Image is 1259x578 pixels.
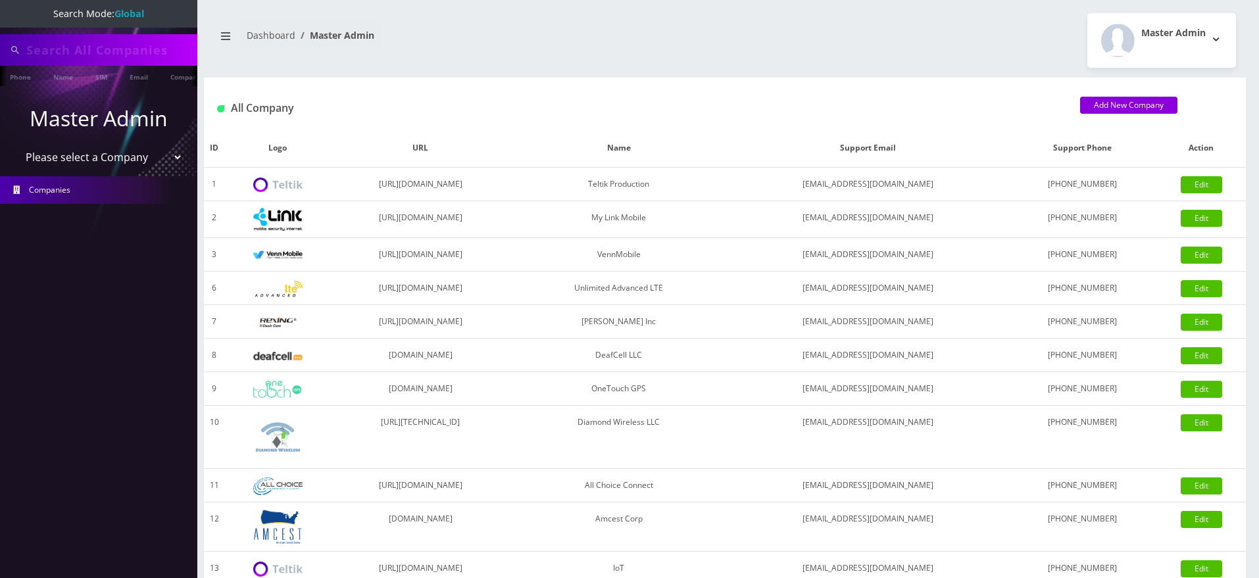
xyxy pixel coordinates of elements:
td: [DOMAIN_NAME] [331,502,510,552]
img: Diamond Wireless LLC [253,412,303,462]
td: 9 [204,372,225,406]
th: Logo [225,129,331,168]
td: [DOMAIN_NAME] [331,339,510,372]
td: [PHONE_NUMBER] [1008,502,1156,552]
td: [URL][DOMAIN_NAME] [331,168,510,201]
td: 7 [204,305,225,339]
td: [URL][TECHNICAL_ID] [331,406,510,469]
td: 1 [204,168,225,201]
a: Edit [1181,314,1222,331]
th: Support Phone [1008,129,1156,168]
td: 11 [204,469,225,502]
img: All Company [217,105,224,112]
td: All Choice Connect [510,469,728,502]
td: [URL][DOMAIN_NAME] [331,469,510,502]
td: [PHONE_NUMBER] [1008,201,1156,238]
img: All Choice Connect [253,477,303,495]
a: Edit [1181,347,1222,364]
a: Edit [1181,247,1222,264]
a: Edit [1181,280,1222,297]
td: [PHONE_NUMBER] [1008,305,1156,339]
td: VennMobile [510,238,728,272]
img: VennMobile [253,251,303,260]
a: Name [47,66,80,86]
a: Edit [1181,477,1222,494]
td: Teltik Production [510,168,728,201]
img: My Link Mobile [253,208,303,231]
img: Unlimited Advanced LTE [253,281,303,297]
a: Edit [1181,176,1222,193]
input: Search All Companies [26,37,194,62]
td: 2 [204,201,225,238]
a: Phone [3,66,37,86]
a: SIM [89,66,114,86]
td: [URL][DOMAIN_NAME] [331,201,510,238]
td: [PHONE_NUMBER] [1008,406,1156,469]
td: 8 [204,339,225,372]
td: Unlimited Advanced LTE [510,272,728,305]
td: 6 [204,272,225,305]
td: [DOMAIN_NAME] [331,372,510,406]
strong: Global [114,7,144,20]
td: [PHONE_NUMBER] [1008,168,1156,201]
td: 3 [204,238,225,272]
a: Add New Company [1080,97,1177,114]
td: 12 [204,502,225,552]
td: [PHONE_NUMBER] [1008,339,1156,372]
td: [EMAIL_ADDRESS][DOMAIN_NAME] [728,272,1008,305]
td: DeafCell LLC [510,339,728,372]
a: Edit [1181,210,1222,227]
td: [URL][DOMAIN_NAME] [331,272,510,305]
td: [PERSON_NAME] Inc [510,305,728,339]
td: [EMAIL_ADDRESS][DOMAIN_NAME] [728,502,1008,552]
span: Companies [29,184,70,195]
img: Teltik Production [253,178,303,193]
td: [EMAIL_ADDRESS][DOMAIN_NAME] [728,305,1008,339]
td: [PHONE_NUMBER] [1008,238,1156,272]
td: [PHONE_NUMBER] [1008,469,1156,502]
td: [EMAIL_ADDRESS][DOMAIN_NAME] [728,168,1008,201]
td: [EMAIL_ADDRESS][DOMAIN_NAME] [728,201,1008,238]
img: Amcest Corp [253,509,303,544]
a: Edit [1181,560,1222,577]
td: My Link Mobile [510,201,728,238]
td: [PHONE_NUMBER] [1008,272,1156,305]
th: URL [331,129,510,168]
td: Amcest Corp [510,502,728,552]
td: Diamond Wireless LLC [510,406,728,469]
th: Name [510,129,728,168]
a: Edit [1181,511,1222,528]
th: ID [204,129,225,168]
td: [EMAIL_ADDRESS][DOMAIN_NAME] [728,372,1008,406]
a: Dashboard [247,29,295,41]
th: Action [1157,129,1246,168]
td: 10 [204,406,225,469]
h1: All Company [217,102,1060,114]
td: [URL][DOMAIN_NAME] [331,238,510,272]
td: [PHONE_NUMBER] [1008,372,1156,406]
h2: Master Admin [1141,28,1206,39]
td: [EMAIL_ADDRESS][DOMAIN_NAME] [728,238,1008,272]
img: Rexing Inc [253,316,303,329]
td: [EMAIL_ADDRESS][DOMAIN_NAME] [728,469,1008,502]
td: OneTouch GPS [510,372,728,406]
a: Edit [1181,414,1222,431]
th: Support Email [728,129,1008,168]
a: Edit [1181,381,1222,398]
li: Master Admin [295,28,374,42]
span: Search Mode: [53,7,144,20]
img: IoT [253,562,303,577]
button: Master Admin [1087,13,1236,68]
td: [EMAIL_ADDRESS][DOMAIN_NAME] [728,339,1008,372]
a: Email [123,66,155,86]
nav: breadcrumb [214,22,715,59]
img: DeafCell LLC [253,352,303,360]
img: OneTouch GPS [253,381,303,398]
td: [EMAIL_ADDRESS][DOMAIN_NAME] [728,406,1008,469]
td: [URL][DOMAIN_NAME] [331,305,510,339]
a: Company [164,66,208,86]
